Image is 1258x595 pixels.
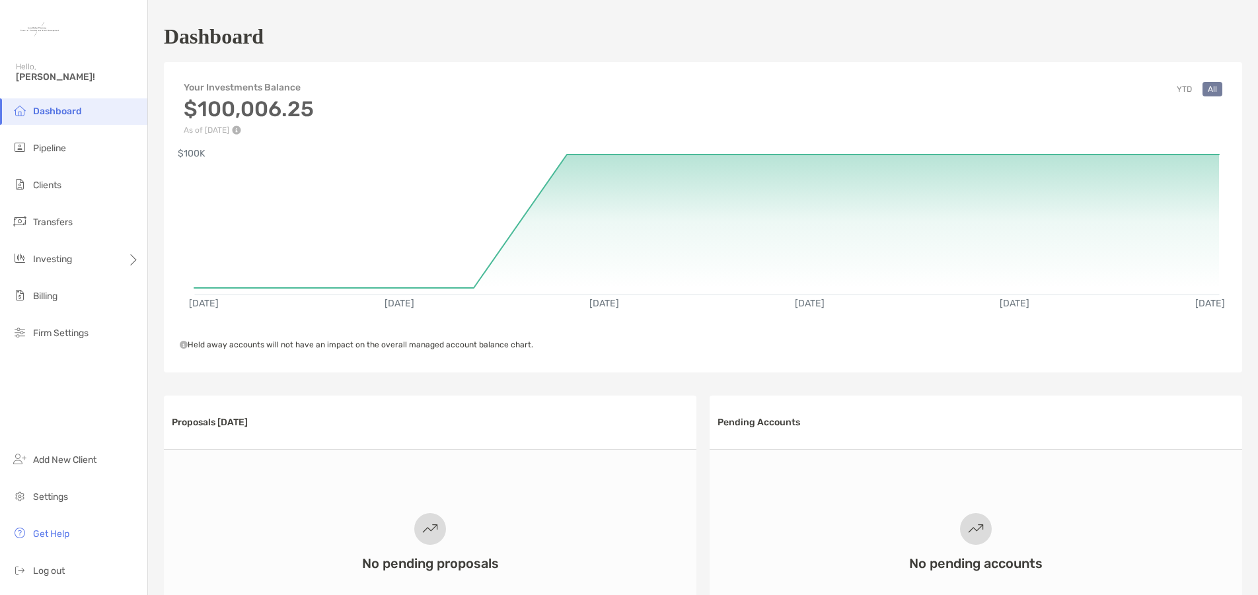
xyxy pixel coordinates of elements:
[33,528,69,540] span: Get Help
[12,525,28,541] img: get-help icon
[909,555,1043,571] h3: No pending accounts
[12,139,28,155] img: pipeline icon
[718,417,800,428] h3: Pending Accounts
[12,102,28,118] img: dashboard icon
[178,148,205,159] text: $100K
[1202,82,1222,96] button: All
[795,298,825,309] text: [DATE]
[33,254,72,265] span: Investing
[1000,298,1029,309] text: [DATE]
[189,298,219,309] text: [DATE]
[12,488,28,504] img: settings icon
[232,125,241,135] img: Performance Info
[385,298,414,309] text: [DATE]
[33,106,82,117] span: Dashboard
[589,298,619,309] text: [DATE]
[12,213,28,229] img: transfers icon
[33,565,65,577] span: Log out
[1171,82,1197,96] button: YTD
[12,250,28,266] img: investing icon
[33,328,89,339] span: Firm Settings
[33,491,68,503] span: Settings
[33,454,96,466] span: Add New Client
[12,287,28,303] img: billing icon
[16,5,63,53] img: Zoe Logo
[184,96,314,122] h3: $100,006.25
[180,340,533,349] span: Held away accounts will not have an impact on the overall managed account balance chart.
[33,143,66,154] span: Pipeline
[33,180,61,191] span: Clients
[33,291,57,302] span: Billing
[16,71,139,83] span: [PERSON_NAME]!
[184,82,314,93] h4: Your Investments Balance
[164,24,264,49] h1: Dashboard
[12,562,28,578] img: logout icon
[362,555,499,571] h3: No pending proposals
[12,451,28,467] img: add_new_client icon
[12,324,28,340] img: firm-settings icon
[1195,298,1225,309] text: [DATE]
[12,176,28,192] img: clients icon
[33,217,73,228] span: Transfers
[184,125,314,135] p: As of [DATE]
[172,417,248,428] h3: Proposals [DATE]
